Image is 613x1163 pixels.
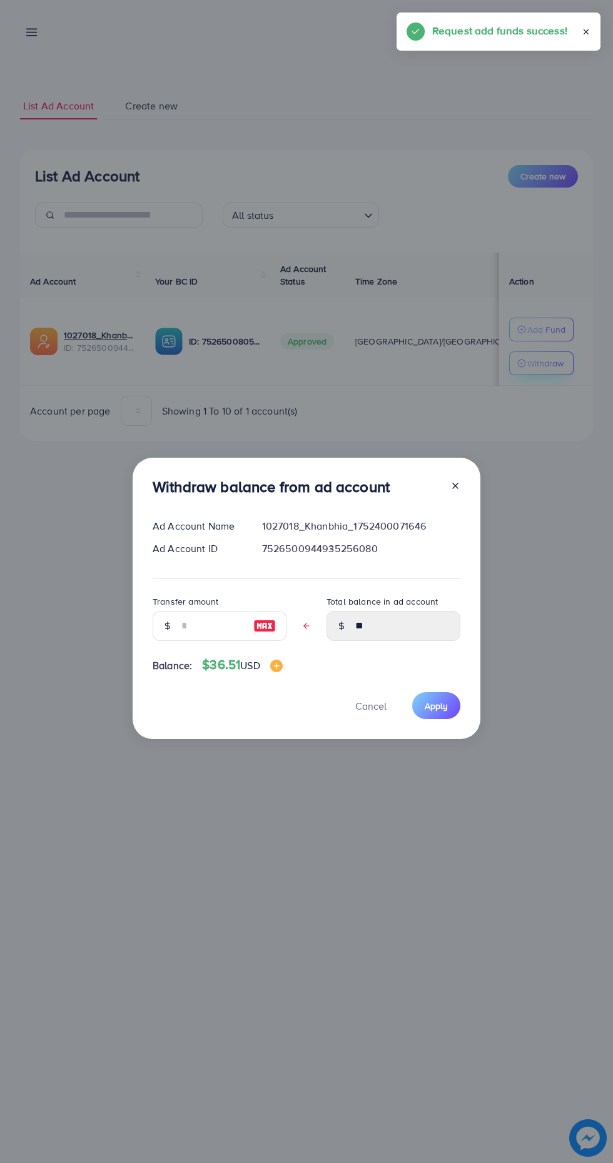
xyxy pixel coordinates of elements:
[153,658,192,673] span: Balance:
[412,692,460,719] button: Apply
[425,700,448,712] span: Apply
[153,478,390,496] h3: Withdraw balance from ad account
[327,595,438,608] label: Total balance in ad account
[153,595,218,608] label: Transfer amount
[143,541,252,556] div: Ad Account ID
[143,519,252,533] div: Ad Account Name
[253,618,276,633] img: image
[432,23,567,39] h5: Request add funds success!
[340,692,402,719] button: Cancel
[240,658,260,672] span: USD
[202,657,282,673] h4: $36.51
[270,660,283,672] img: image
[252,541,470,556] div: 7526500944935256080
[355,699,387,713] span: Cancel
[252,519,470,533] div: 1027018_Khanbhia_1752400071646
